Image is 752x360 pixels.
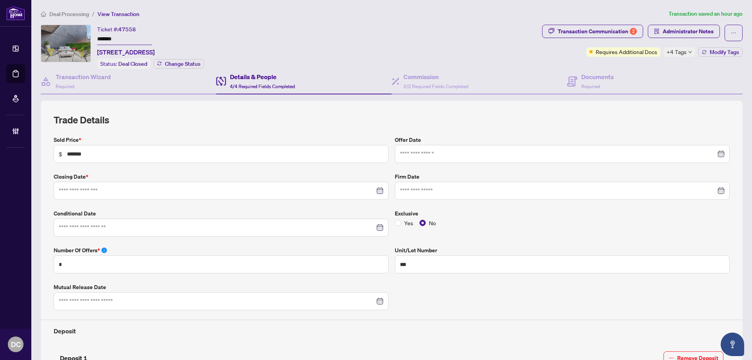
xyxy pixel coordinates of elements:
[667,47,687,56] span: +4 Tags
[663,25,714,38] span: Administrator Notes
[581,83,600,89] span: Required
[596,47,657,56] span: Requires Additional Docs
[49,11,89,18] span: Deal Processing
[710,49,739,55] span: Modify Tags
[230,72,295,81] h4: Details & People
[41,25,90,62] img: IMG-C12241629_1.jpg
[403,83,468,89] span: 2/2 Required Fields Completed
[558,25,637,38] div: Transaction Communication
[97,25,136,34] div: Ticket #:
[230,83,295,89] span: 4/4 Required Fields Completed
[54,136,389,144] label: Sold Price
[54,283,389,291] label: Mutual Release Date
[648,25,720,38] button: Administrator Notes
[426,219,439,227] span: No
[54,326,730,336] h4: Deposit
[54,209,389,218] label: Conditional Date
[395,136,730,144] label: Offer Date
[11,339,21,350] span: DC
[401,219,416,227] span: Yes
[630,28,637,35] div: 2
[542,25,643,38] button: Transaction Communication2
[6,6,25,20] img: logo
[98,11,139,18] span: View Transaction
[54,114,730,126] h2: Trade Details
[41,11,46,17] span: home
[395,246,730,255] label: Unit/Lot Number
[731,30,736,36] span: ellipsis
[669,9,743,18] article: Transaction saved an hour ago
[118,26,136,33] span: 47558
[101,248,107,253] span: info-circle
[118,60,147,67] span: Deal Closed
[581,72,614,81] h4: Documents
[403,72,468,81] h4: Commission
[395,172,730,181] label: Firm Date
[54,172,389,181] label: Closing Date
[54,246,389,255] label: Number of offers
[56,72,111,81] h4: Transaction Wizard
[97,47,155,57] span: [STREET_ADDRESS]
[395,209,730,218] label: Exclusive
[97,58,150,69] div: Status:
[721,333,744,356] button: Open asap
[688,50,692,54] span: down
[56,83,74,89] span: Required
[92,9,94,18] li: /
[165,61,201,67] span: Change Status
[698,47,743,57] button: Modify Tags
[154,59,204,69] button: Change Status
[59,150,62,158] span: $
[654,29,660,34] span: solution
